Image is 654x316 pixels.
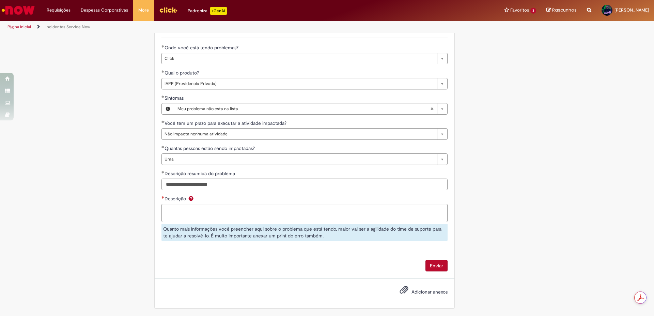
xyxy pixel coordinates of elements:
span: Descrição [165,196,187,202]
button: Adicionar anexos [398,284,410,299]
span: Não impacta nenhuma atividade [165,129,434,139]
span: Obrigatório Preenchido [161,70,165,73]
span: Uma [165,154,434,165]
a: Página inicial [7,24,31,30]
span: [PERSON_NAME] [614,7,649,13]
textarea: Descrição [161,204,448,222]
div: Padroniza [188,7,227,15]
span: Obrigatório Preenchido [161,120,165,123]
ul: Trilhas de página [5,21,431,33]
a: Incidentes Service Now [46,24,90,30]
span: Favoritos [510,7,529,14]
a: Meu problema não esta na listaLimpar campo Sintomas [174,103,447,114]
span: Rascunhos [552,7,577,13]
span: Ajuda para Descrição [187,196,195,201]
img: click_logo_yellow_360x200.png [159,5,177,15]
span: Click [165,53,434,64]
button: Sintomas, Visualizar este registro Meu problema não esta na lista [162,103,174,114]
span: Despesas Corporativas [81,7,128,14]
span: Qual o produto? [165,70,200,76]
span: Descrição resumida do problema [165,170,236,177]
span: Necessários [161,196,165,199]
span: Requisições [47,7,71,14]
span: Onde você está tendo problemas? [165,45,240,51]
span: Adicionar anexos [411,289,448,295]
span: Você tem um prazo para executar a atividade impactada? [165,120,288,126]
span: Quantas pessoas estão sendo impactadas? [165,145,256,151]
span: Sintomas [165,95,185,101]
span: Obrigatório Preenchido [161,45,165,48]
span: More [138,7,149,14]
abbr: Limpar campo Sintomas [427,103,437,114]
span: 3 [530,8,536,14]
span: Obrigatório Preenchido [161,95,165,98]
input: Descrição resumida do problema [161,179,448,190]
div: Quanto mais informações você preencher aqui sobre o problema que está tendo, maior vai ser a agil... [161,224,448,241]
span: Obrigatório Preenchido [161,146,165,148]
img: ServiceNow [1,3,36,17]
p: +GenAi [210,7,227,15]
button: Enviar [425,260,448,271]
span: Obrigatório Preenchido [161,171,165,173]
a: Rascunhos [546,7,577,14]
span: Meu problema não esta na lista [177,103,430,114]
span: IAPP (Previdencia Privada) [165,78,434,89]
